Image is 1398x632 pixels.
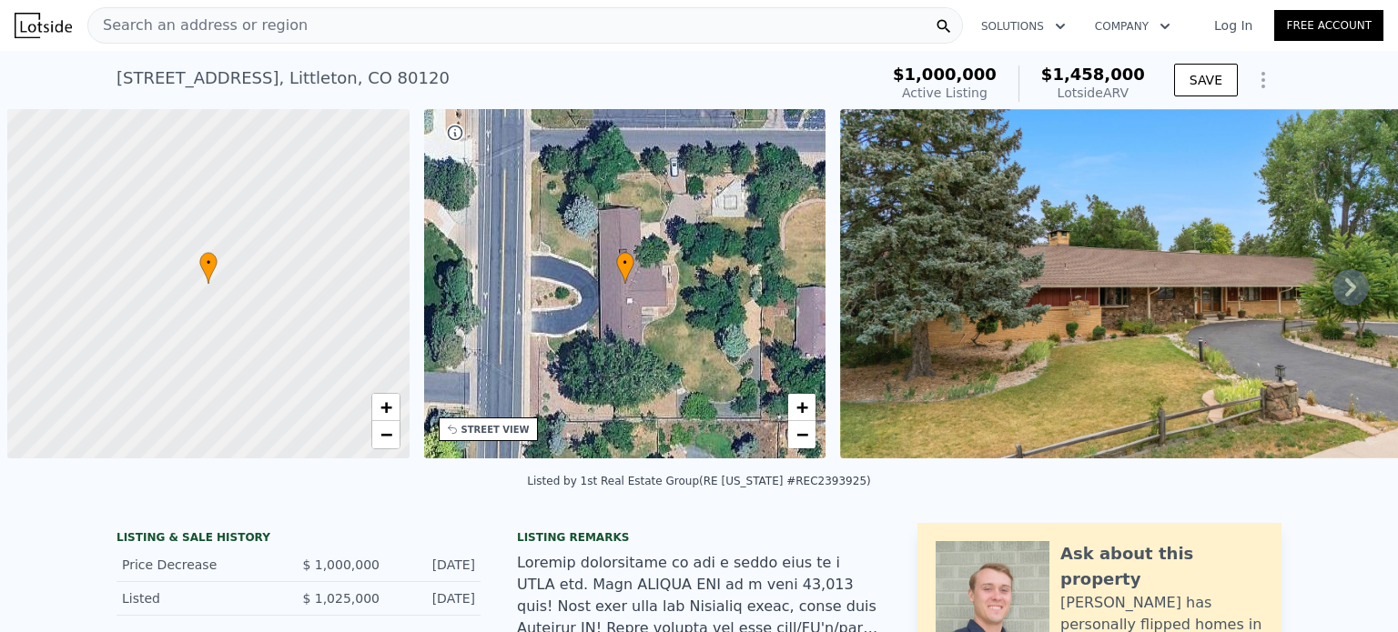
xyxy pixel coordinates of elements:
a: Zoom out [788,421,815,448]
div: Lotside ARV [1041,84,1145,102]
a: Zoom in [372,394,400,421]
a: Zoom out [372,421,400,448]
img: Lotside [15,13,72,38]
a: Zoom in [788,394,815,421]
button: Solutions [967,10,1080,43]
span: $ 1,000,000 [302,557,380,572]
div: Listing remarks [517,530,881,545]
div: [STREET_ADDRESS] , Littleton , CO 80120 [116,65,450,91]
div: Listed by 1st Real Estate Group (RE [US_STATE] #REC2393925) [527,475,870,487]
div: Listed [122,589,284,607]
button: SAVE [1174,64,1238,96]
button: Show Options [1245,62,1281,98]
span: $1,000,000 [893,65,997,84]
span: $ 1,025,000 [302,591,380,606]
div: • [616,252,634,284]
div: [DATE] [394,589,475,607]
div: STREET VIEW [461,423,530,436]
div: Price Decrease [122,556,284,574]
span: Active Listing [902,85,988,100]
span: − [796,423,808,446]
span: Search an address or region [88,15,308,36]
div: [DATE] [394,556,475,574]
a: Log In [1192,16,1274,35]
span: • [199,255,218,271]
span: + [796,396,808,418]
span: $1,458,000 [1041,65,1145,84]
a: Free Account [1274,10,1383,41]
span: • [616,255,634,271]
span: − [380,423,391,446]
div: • [199,252,218,284]
div: LISTING & SALE HISTORY [116,530,481,548]
button: Company [1080,10,1185,43]
div: Ask about this property [1060,541,1263,592]
span: + [380,396,391,418]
